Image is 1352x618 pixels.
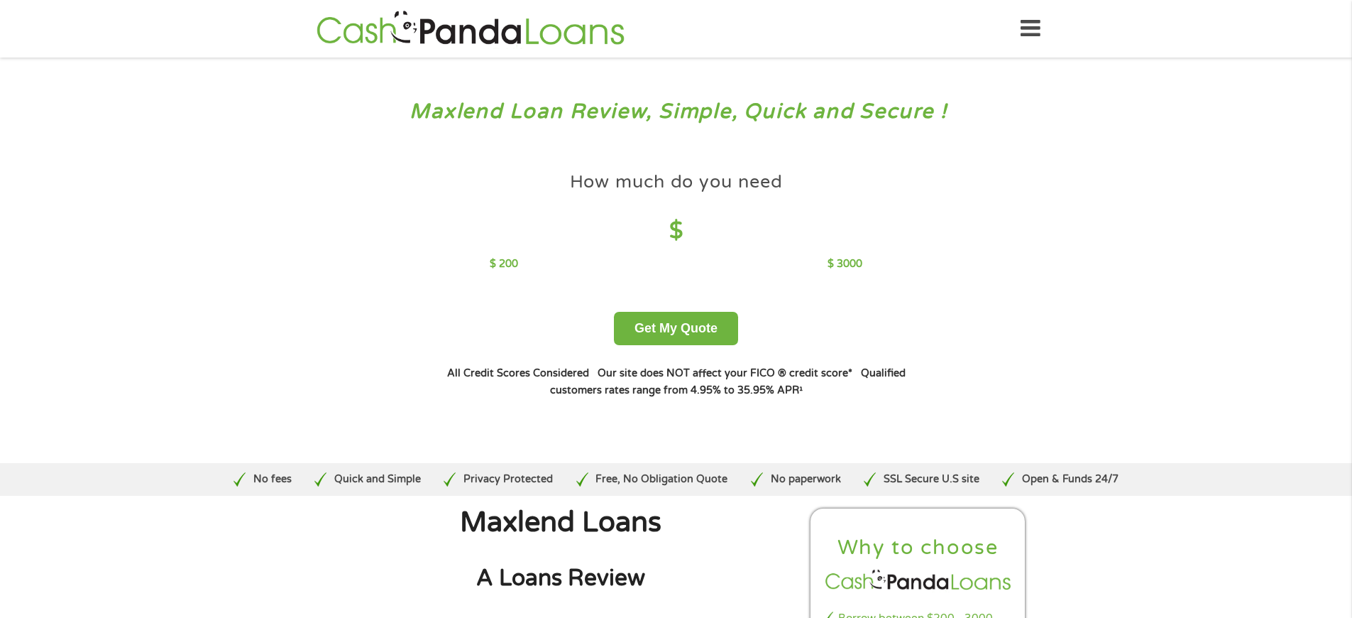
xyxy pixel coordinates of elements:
[614,312,738,345] button: Get My Quote
[771,472,841,487] p: No paperwork
[595,472,727,487] p: Free, No Obligation Quote
[460,506,661,539] span: Maxlend Loans
[570,170,783,194] h4: How much do you need
[312,9,629,49] img: GetLoanNow Logo
[463,472,553,487] p: Privacy Protected
[490,217,862,246] h4: $
[884,472,979,487] p: SSL Secure U.S site
[447,367,589,379] strong: All Credit Scores Considered
[41,99,1312,125] h3: Maxlend Loan Review, Simple, Quick and Secure !
[490,256,518,272] p: $ 200
[598,367,852,379] strong: Our site does NOT affect your FICO ® credit score*
[325,564,796,593] h2: A Loans Review
[253,472,292,487] p: No fees
[1022,472,1119,487] p: Open & Funds 24/7
[828,256,862,272] p: $ 3000
[334,472,421,487] p: Quick and Simple
[823,535,1014,561] h2: Why to choose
